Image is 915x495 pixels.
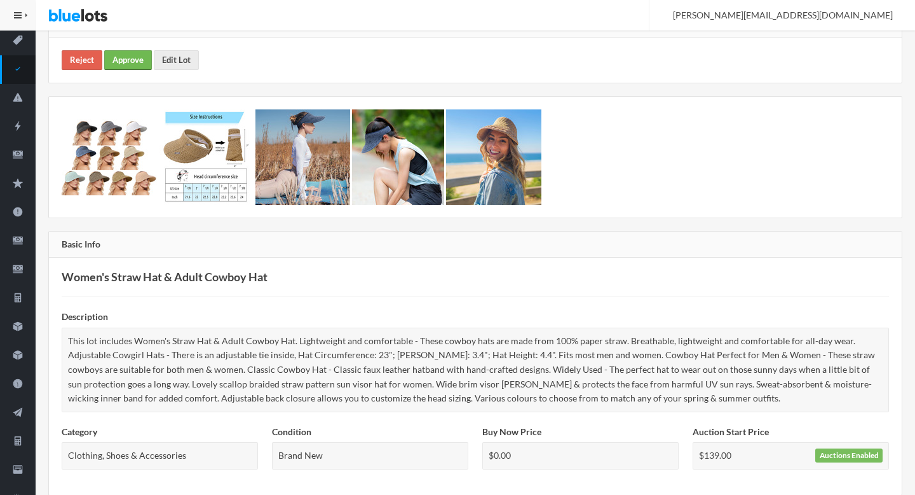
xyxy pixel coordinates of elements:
[352,109,444,205] img: 41d29cd9-211f-4377-a9ae-269670653f79-1752743836.jpg
[62,119,157,195] img: 72133b7a-7650-4a55-ab33-2b1bdaf4b016-1718615537.jpg
[815,449,883,463] div: Auctions Enabled
[693,425,769,440] label: Auction Start Price
[255,109,350,205] img: efa7b486-052c-43c8-95e9-e3c513bc286e-1752743834.jpg
[62,270,889,284] h3: Women's Straw Hat & Adult Cowboy Hat
[62,425,97,440] label: Category
[446,109,541,205] img: 5d35be77-1872-481c-847d-f06e820f44e9-1752743836.jpg
[272,442,468,470] div: Brand New
[62,328,889,412] div: This lot includes Women's Straw Hat & Adult Cowboy Hat. Lightweight and comfortable - These cowbo...
[104,50,152,70] a: Approve
[62,50,102,70] a: Reject
[62,310,108,324] label: Description
[482,425,541,440] label: Buy Now Price
[62,442,258,470] div: Clothing, Shoes & Accessories
[159,109,254,205] img: e73f08f4-f954-4323-aed6-022cc6572841-1718615537.jpg
[659,10,893,20] span: [PERSON_NAME][EMAIL_ADDRESS][DOMAIN_NAME]
[49,232,902,258] div: Basic Info
[482,442,679,470] div: $0.00
[272,425,311,440] label: Condition
[154,50,199,70] a: Edit Lot
[693,442,889,470] div: $139.00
